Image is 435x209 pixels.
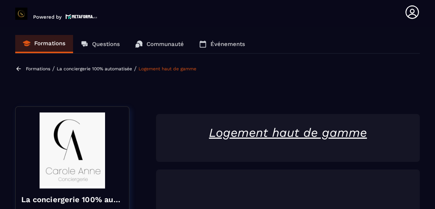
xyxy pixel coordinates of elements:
[15,8,27,20] img: logo-branding
[33,14,62,20] p: Powered by
[210,41,245,47] p: Événements
[92,41,120,47] p: Questions
[57,66,132,71] a: La conciergerie 100% automatisée
[26,66,50,71] a: Formations
[139,66,196,71] a: Logement haut de gamme
[73,35,127,53] a: Questions
[34,40,65,47] p: Formations
[209,125,367,140] u: Logement haut de gamme
[65,13,97,20] img: logo
[21,194,123,205] h4: La conciergerie 100% automatisée
[134,65,137,72] span: /
[147,41,184,47] p: Communauté
[21,112,123,188] img: banner
[127,35,191,53] a: Communauté
[15,35,73,53] a: Formations
[52,65,55,72] span: /
[191,35,253,53] a: Événements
